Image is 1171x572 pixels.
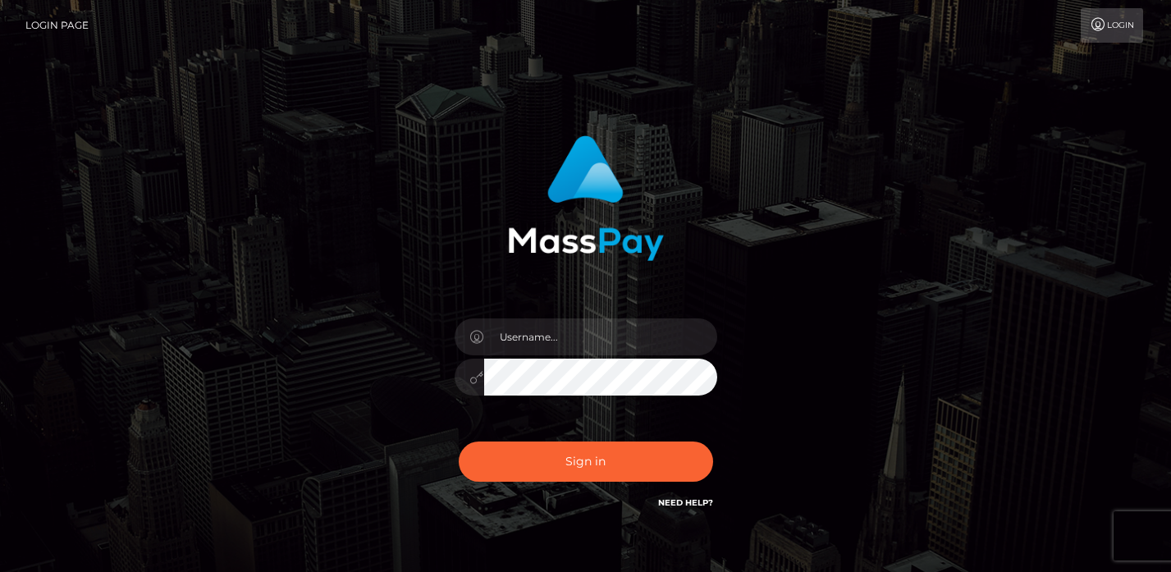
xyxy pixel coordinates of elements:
[25,8,89,43] a: Login Page
[459,442,713,482] button: Sign in
[658,497,713,508] a: Need Help?
[508,135,664,261] img: MassPay Login
[484,318,717,355] input: Username...
[1081,8,1143,43] a: Login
